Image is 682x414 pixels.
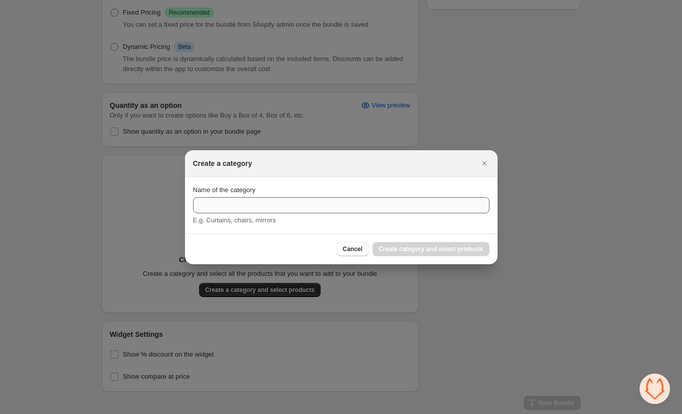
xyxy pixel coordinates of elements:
button: Close [477,156,491,170]
label: Name of the category [193,185,256,195]
span: Cancel [343,245,362,253]
a: Open chat [640,374,670,404]
h2: Create a category [193,158,253,168]
span: E.g. Curtains, chairs, mirrors [193,216,276,224]
button: Cancel [337,242,368,256]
